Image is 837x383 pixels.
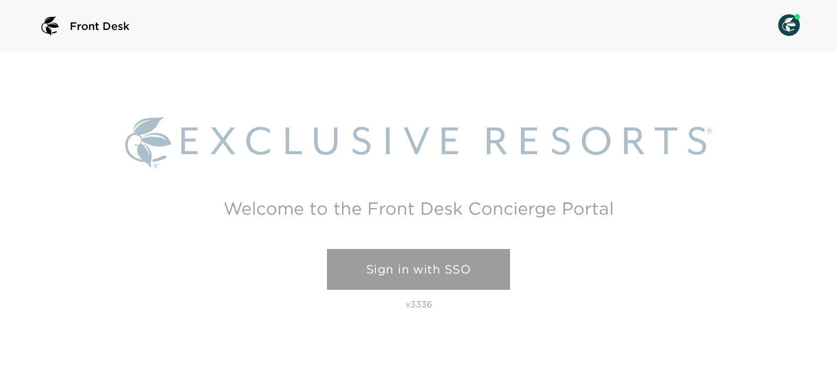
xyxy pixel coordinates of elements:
a: Sign in with SSO [327,249,510,290]
img: logo [37,13,63,39]
p: v3336 [405,299,432,309]
img: User [778,14,800,36]
h2: Welcome to the Front Desk Concierge Portal [223,200,614,217]
img: Exclusive Resorts logo [125,117,711,168]
span: Front Desk [70,19,130,34]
